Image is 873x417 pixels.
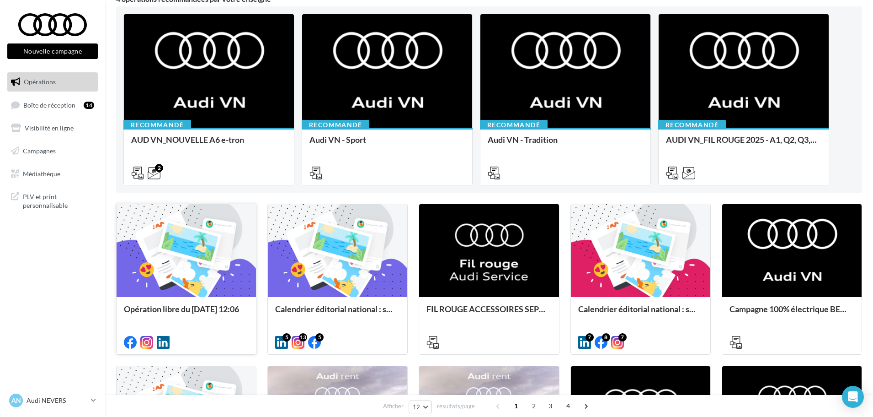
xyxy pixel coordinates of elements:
div: Campagne 100% électrique BEV Septembre [729,304,854,323]
div: Calendrier éditorial national : semaines du 04.08 au 25.08 [578,304,703,323]
span: Afficher [383,402,404,411]
span: résultats/page [437,402,475,411]
a: Visibilité en ligne [5,119,100,138]
div: Open Intercom Messenger [842,386,864,408]
div: Audi VN - Tradition [488,135,643,153]
span: AN [11,396,21,405]
div: 5 [282,333,291,341]
div: 8 [602,333,610,341]
span: 12 [413,403,421,411]
div: Recommandé [658,120,726,130]
span: Campagnes [23,147,56,155]
div: Audi VN - Sport [309,135,465,153]
span: 3 [543,399,558,413]
div: Opération libre du [DATE] 12:06 [124,304,249,323]
a: Campagnes [5,141,100,161]
div: AUD VN_NOUVELLE A6 e-tron [131,135,287,153]
a: AN Audi NEVERS [7,392,98,409]
span: 2 [527,399,541,413]
button: 12 [409,401,432,413]
span: Médiathèque [23,169,60,177]
div: 7 [618,333,627,341]
p: Audi NEVERS [27,396,87,405]
div: Recommandé [123,120,191,130]
div: 5 [315,333,324,341]
div: Recommandé [480,120,548,130]
span: 1 [509,399,523,413]
span: Boîte de réception [23,101,75,108]
div: FIL ROUGE ACCESSOIRES SEPTEMBRE - AUDI SERVICE [426,304,551,323]
div: Recommandé [302,120,369,130]
a: Opérations [5,72,100,92]
a: Boîte de réception14 [5,95,100,115]
div: 2 [155,164,163,172]
span: PLV et print personnalisable [23,190,94,210]
span: Visibilité en ligne [25,124,74,132]
div: 13 [299,333,307,341]
a: Médiathèque [5,164,100,184]
div: 14 [84,102,94,109]
span: 4 [561,399,575,413]
button: Nouvelle campagne [7,43,98,59]
div: Calendrier éditorial national : semaine du 25.08 au 31.08 [275,304,400,323]
a: PLV et print personnalisable [5,187,100,214]
div: AUDI VN_FIL ROUGE 2025 - A1, Q2, Q3, Q5 et Q4 e-tron [666,135,821,153]
span: Opérations [24,78,56,86]
div: 7 [586,333,594,341]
